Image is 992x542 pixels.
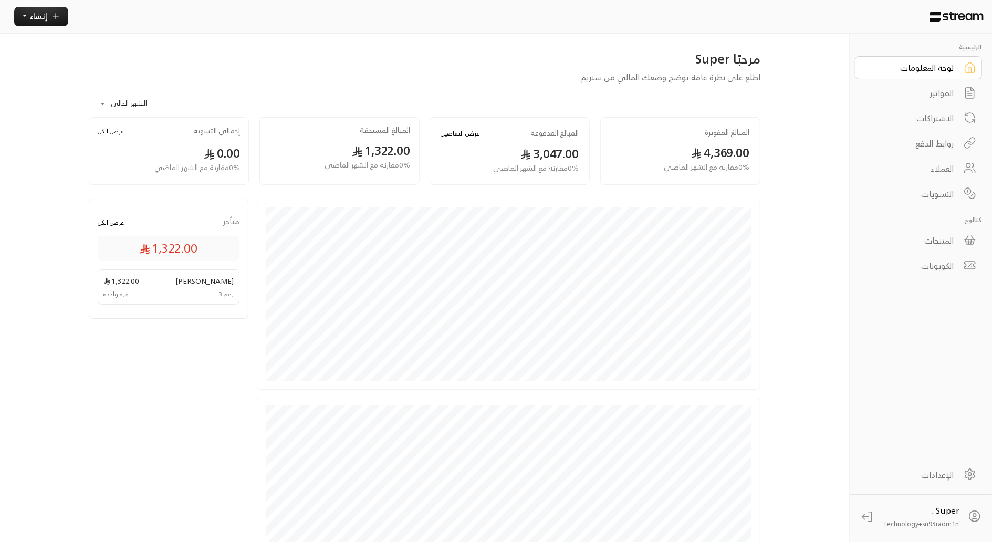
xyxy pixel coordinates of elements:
[218,289,234,299] span: رقم 3
[30,9,47,23] span: إنشاء
[869,162,954,175] div: العملاء
[520,143,579,164] span: 3,047.00
[94,90,173,118] div: الشهر الحالي
[930,12,984,22] img: Logo
[855,229,982,252] a: المنتجات
[98,217,124,227] button: عرض الكل
[325,160,411,171] span: 0 % مقارنة مع الشهر الماضي
[98,126,124,136] button: عرض الكل
[14,7,68,26] button: إنشاء
[691,142,749,163] span: 4,369.00
[869,234,954,247] div: المنتجات
[175,275,234,286] span: [PERSON_NAME]
[580,70,760,85] span: اطلع على نظرة عامة توضح وضعك المالي من ستريم
[869,137,954,150] div: روابط الدفع
[869,259,954,272] div: الكوبونات
[855,215,982,225] p: كتالوج
[869,468,954,481] div: الإعدادات
[360,126,411,135] h2: المبالغ المستحقة
[855,463,982,486] a: الإعدادات
[530,129,579,138] h2: المبالغ المدفوعة
[204,142,239,164] span: 0.00
[352,140,410,161] span: 1,322.00
[154,162,240,173] span: 0 % مقارنة مع الشهر الماضي
[869,112,954,124] div: الاشتراكات
[932,503,959,518] span: Super .
[855,157,982,180] a: العملاء
[855,42,982,52] p: الرئيسية
[855,56,982,79] a: لوحة المعلومات
[193,127,240,135] h2: إجمالي التسوية
[140,239,197,257] span: 1,322.00
[493,163,579,174] span: 0 % مقارنة مع الشهر الماضي
[855,132,982,155] a: روابط الدفع
[880,518,959,529] span: technology+su93radm1n...
[855,254,982,277] a: الكوبونات
[869,61,954,74] div: لوحة المعلومات
[223,216,239,227] span: متأخر
[869,87,954,99] div: الفواتير
[869,187,954,200] div: التسويات
[441,128,479,138] button: عرض التفاصيل
[855,503,987,531] a: Super . technology+su93radm1n...
[855,81,982,105] a: الفواتير
[664,162,749,173] span: 0 % مقارنة مع الشهر الماضي
[855,182,982,205] a: التسويات
[103,289,129,299] span: مرة واحدة
[705,128,749,137] h2: المبالغ المفوترة
[855,107,982,130] a: الاشتراكات
[89,50,760,67] h3: مرحبًا Super
[103,275,139,286] span: 1,322.00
